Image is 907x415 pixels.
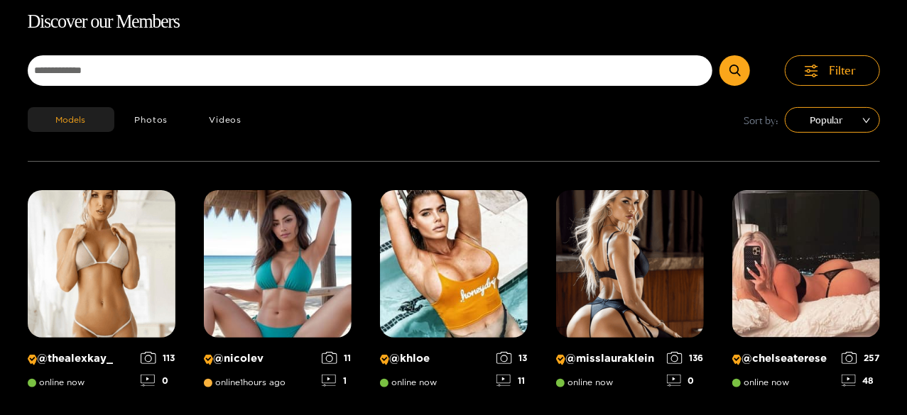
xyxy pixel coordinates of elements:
[380,190,528,397] a: Creator Profile Image: khloe@khloeonline now1311
[204,377,286,387] span: online 1 hours ago
[28,190,175,338] img: Creator Profile Image: thealexkay_
[744,112,779,128] span: Sort by:
[556,190,704,397] a: Creator Profile Image: misslauraklein@misslaurakleinonline now1360
[667,375,704,387] div: 0
[732,190,880,397] a: Creator Profile Image: chelseaterese@chelseatereseonline now25748
[732,377,790,387] span: online now
[556,352,660,365] p: @ misslauraklein
[28,7,880,37] h1: Discover our Members
[732,190,880,338] img: Creator Profile Image: chelseaterese
[141,352,175,364] div: 113
[28,377,85,387] span: online now
[719,55,750,86] button: Submit Search
[842,375,880,387] div: 48
[28,352,134,365] p: @ thealexkay_
[28,190,175,397] a: Creator Profile Image: thealexkay_@thealexkay_online now1130
[204,190,352,397] a: Creator Profile Image: nicolev@nicolevonline1hours ago111
[322,352,352,364] div: 11
[322,375,352,387] div: 1
[380,352,489,365] p: @ khloe
[114,107,189,132] button: Photos
[830,62,857,79] span: Filter
[667,352,704,364] div: 136
[842,352,880,364] div: 257
[785,107,880,133] div: sort
[28,107,114,132] button: Models
[496,375,528,387] div: 11
[556,190,704,338] img: Creator Profile Image: misslauraklein
[204,190,352,338] img: Creator Profile Image: nicolev
[795,109,869,131] span: Popular
[380,377,438,387] span: online now
[380,190,528,338] img: Creator Profile Image: khloe
[732,352,835,365] p: @ chelseaterese
[496,352,528,364] div: 13
[188,107,262,132] button: Videos
[204,352,315,365] p: @ nicolev
[785,55,880,86] button: Filter
[141,375,175,387] div: 0
[556,377,614,387] span: online now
